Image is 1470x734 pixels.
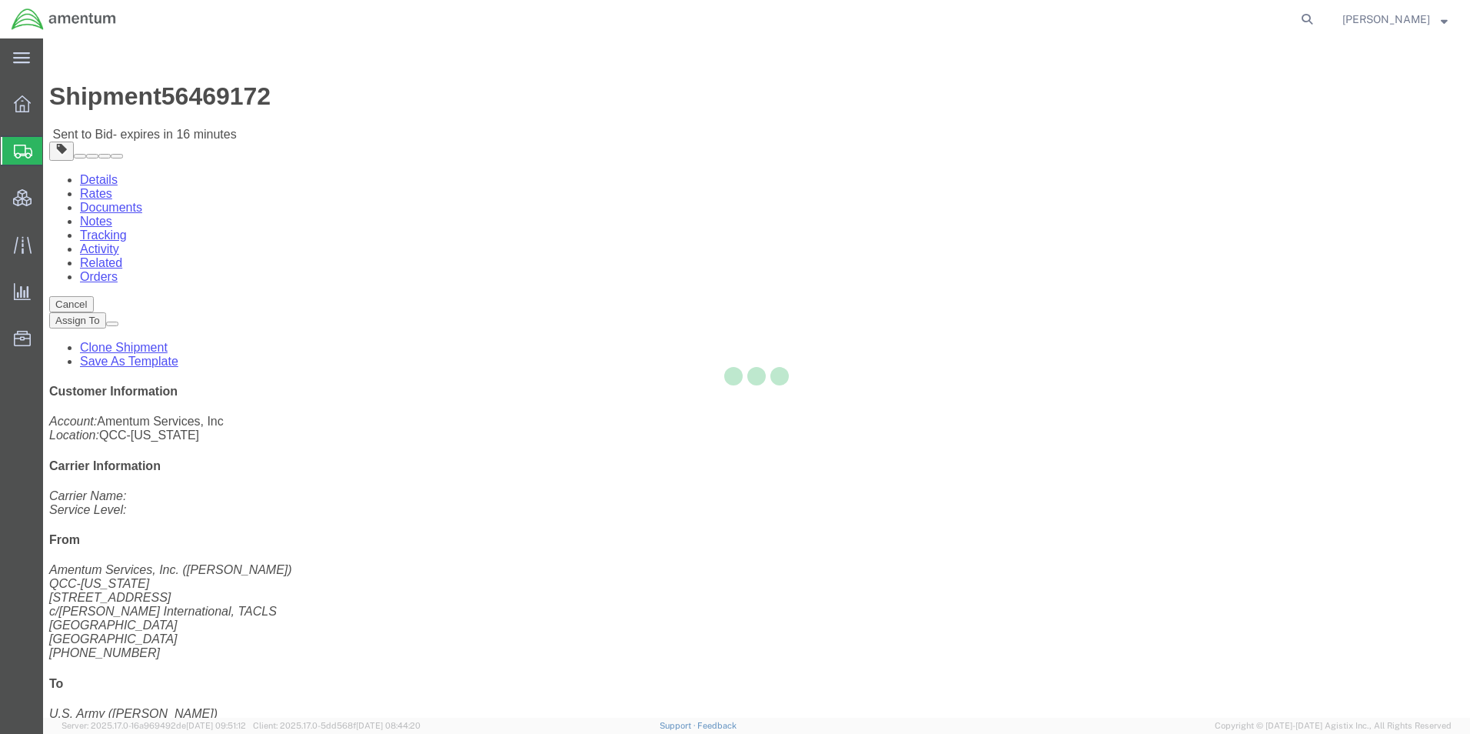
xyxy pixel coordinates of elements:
[1342,11,1430,28] span: Jason Martin
[356,721,421,730] span: [DATE] 08:44:20
[11,8,117,31] img: logo
[697,721,737,730] a: Feedback
[1342,10,1448,28] button: [PERSON_NAME]
[62,721,246,730] span: Server: 2025.17.0-16a969492de
[660,721,698,730] a: Support
[1215,719,1452,732] span: Copyright © [DATE]-[DATE] Agistix Inc., All Rights Reserved
[253,721,421,730] span: Client: 2025.17.0-5dd568f
[186,721,246,730] span: [DATE] 09:51:12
